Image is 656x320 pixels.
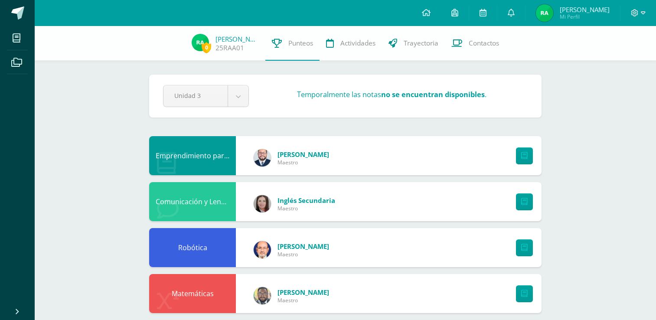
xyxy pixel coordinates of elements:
[277,205,335,212] span: Maestro
[149,274,236,313] div: Matemáticas
[277,196,335,205] span: Inglés Secundaria
[560,5,610,14] span: [PERSON_NAME]
[149,182,236,221] div: Comunicación y Lenguaje, Idioma Extranjero Inglés
[469,39,499,48] span: Contactos
[254,241,271,258] img: 6b7a2a75a6c7e6282b1a1fdce061224c.png
[265,26,320,61] a: Punteos
[254,287,271,304] img: 712781701cd376c1a616437b5c60ae46.png
[254,195,271,212] img: 8af0450cf43d44e38c4a1497329761f3.png
[445,26,506,61] a: Contactos
[163,85,248,107] a: Unidad 3
[215,43,244,52] a: 25RAA01
[381,90,485,99] strong: no se encuentran disponibles
[174,85,217,106] span: Unidad 3
[404,39,438,48] span: Trayectoria
[254,149,271,167] img: eaa624bfc361f5d4e8a554d75d1a3cf6.png
[192,34,209,51] img: 7130337769cb8b8663a477d30b727add.png
[536,4,553,22] img: 7130337769cb8b8663a477d30b727add.png
[277,150,329,159] span: [PERSON_NAME]
[382,26,445,61] a: Trayectoria
[297,90,486,99] h3: Temporalmente las notas .
[340,39,375,48] span: Actividades
[277,251,329,258] span: Maestro
[202,42,211,53] span: 0
[277,159,329,166] span: Maestro
[277,288,329,297] span: [PERSON_NAME]
[277,242,329,251] span: [PERSON_NAME]
[560,13,610,20] span: Mi Perfil
[149,228,236,267] div: Robótica
[277,297,329,304] span: Maestro
[320,26,382,61] a: Actividades
[215,35,259,43] a: [PERSON_NAME]
[149,136,236,175] div: Emprendimiento para la Productividad
[288,39,313,48] span: Punteos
